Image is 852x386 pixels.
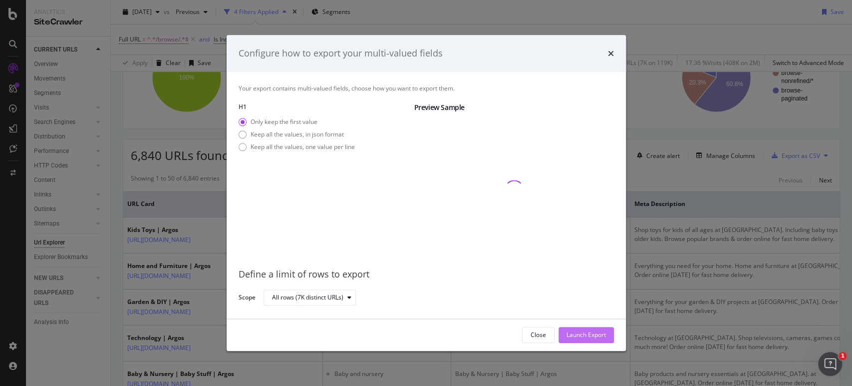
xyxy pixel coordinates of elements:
[239,84,614,92] div: Your export contains multi-valued fields, choose how you want to export them.
[531,330,546,339] div: Close
[239,117,355,126] div: Only keep the first value
[818,352,842,376] iframe: Intercom live chat
[608,47,614,60] div: times
[251,142,355,151] div: Keep all the values, one value per line
[559,327,614,343] button: Launch Export
[272,294,343,300] div: All rows (7K distinct URLs)
[839,352,847,360] span: 1
[251,117,317,126] div: Only keep the first value
[227,35,626,351] div: modal
[239,268,614,281] div: Define a limit of rows to export
[522,327,555,343] button: Close
[414,102,614,112] div: Preview Sample
[239,293,256,304] label: Scope
[239,102,406,111] label: H1
[239,130,355,138] div: Keep all the values, in json format
[239,47,443,60] div: Configure how to export your multi-valued fields
[251,130,344,138] div: Keep all the values, in json format
[264,289,356,305] button: All rows (7K distinct URLs)
[567,330,606,339] div: Launch Export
